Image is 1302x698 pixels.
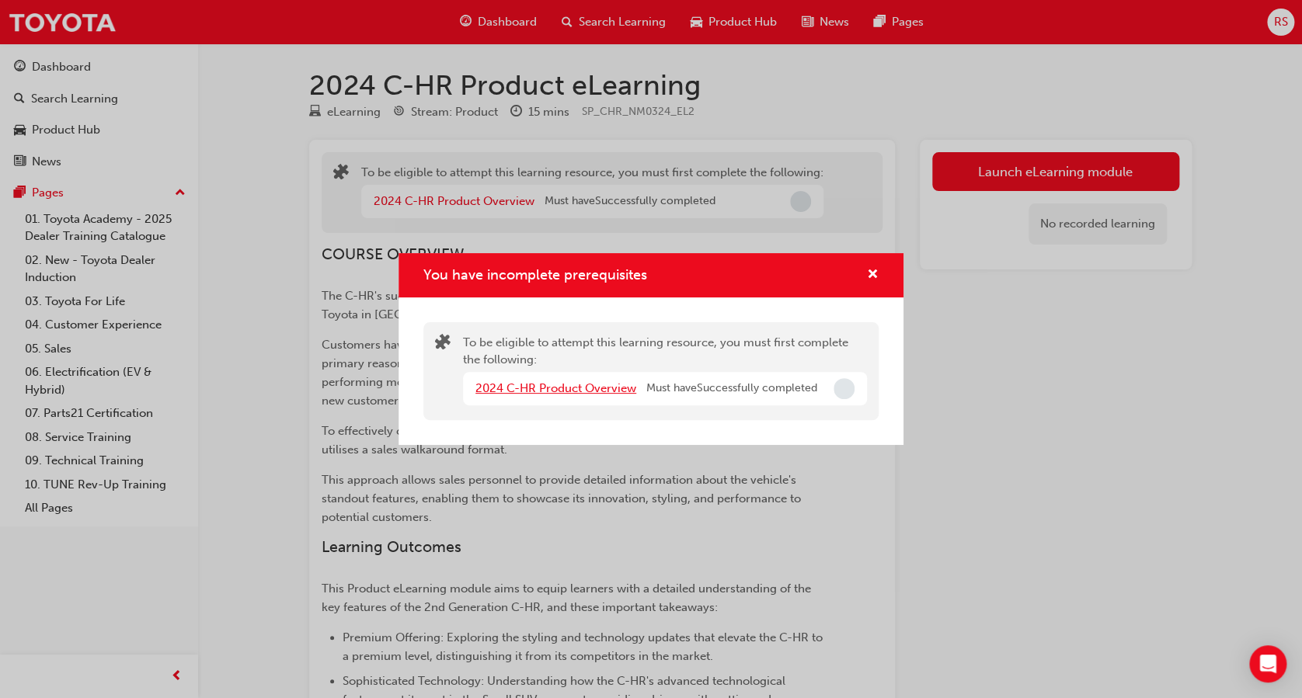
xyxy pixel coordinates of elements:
span: Incomplete [834,378,855,399]
div: You have incomplete prerequisites [399,253,903,445]
div: To be eligible to attempt this learning resource, you must first complete the following: [463,334,867,408]
span: You have incomplete prerequisites [423,266,647,283]
div: Open Intercom Messenger [1249,645,1286,682]
span: cross-icon [867,269,879,283]
span: puzzle-icon [435,335,451,353]
button: cross-icon [867,266,879,285]
a: 2024 C-HR Product Overview [475,381,636,395]
span: Must have Successfully completed [646,380,817,398]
